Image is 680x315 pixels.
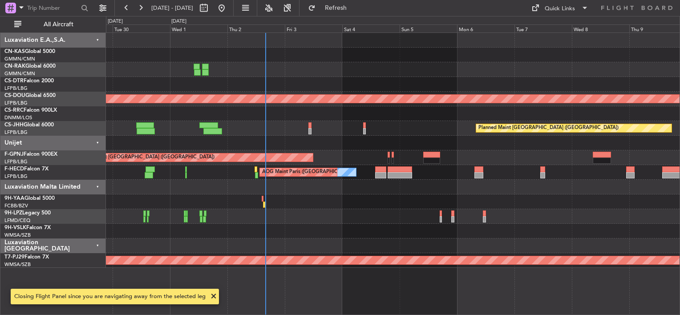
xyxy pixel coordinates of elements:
[527,1,593,15] button: Quick Links
[4,173,28,180] a: LFPB/LBG
[4,64,56,69] a: CN-RAKGlobal 6000
[514,24,572,32] div: Tue 7
[113,24,170,32] div: Tue 30
[4,232,31,238] a: WMSA/SZB
[4,254,49,260] a: T7-PJ29Falcon 7X
[4,100,28,106] a: LFPB/LBG
[4,78,54,84] a: CS-DTRFalcon 2000
[4,85,28,92] a: LFPB/LBG
[4,210,51,216] a: 9H-LPZLegacy 500
[4,56,35,62] a: GMMN/CMN
[4,166,24,172] span: F-HECD
[4,49,55,54] a: CN-KASGlobal 5000
[227,24,285,32] div: Thu 2
[4,196,24,201] span: 9H-YAA
[108,18,123,25] div: [DATE]
[4,254,24,260] span: T7-PJ29
[4,93,25,98] span: CS-DOU
[10,17,97,32] button: All Aircraft
[14,292,206,301] div: Closing Flight Panel since you are navigating away from the selected leg
[4,49,25,54] span: CN-KAS
[4,210,22,216] span: 9H-LPZ
[4,78,24,84] span: CS-DTR
[4,122,54,128] a: CS-JHHGlobal 6000
[4,122,24,128] span: CS-JHH
[4,93,56,98] a: CS-DOUGlobal 6500
[457,24,514,32] div: Mon 6
[4,152,57,157] a: F-GPNJFalcon 900EX
[478,121,619,135] div: Planned Maint [GEOGRAPHIC_DATA] ([GEOGRAPHIC_DATA])
[285,24,342,32] div: Fri 3
[4,158,28,165] a: LFPB/LBG
[4,64,25,69] span: CN-RAK
[572,24,629,32] div: Wed 8
[74,151,215,164] div: Planned Maint [GEOGRAPHIC_DATA] ([GEOGRAPHIC_DATA])
[4,108,24,113] span: CS-RRC
[4,225,26,230] span: 9H-VSLK
[317,5,355,11] span: Refresh
[4,225,51,230] a: 9H-VSLKFalcon 7X
[304,1,357,15] button: Refresh
[27,1,78,15] input: Trip Number
[4,202,28,209] a: FCBB/BZV
[151,4,193,12] span: [DATE] - [DATE]
[4,70,35,77] a: GMMN/CMN
[4,152,24,157] span: F-GPNJ
[4,114,32,121] a: DNMM/LOS
[400,24,457,32] div: Sun 5
[4,129,28,136] a: LFPB/LBG
[545,4,575,13] div: Quick Links
[170,24,227,32] div: Wed 1
[171,18,186,25] div: [DATE]
[4,261,31,268] a: WMSA/SZB
[23,21,94,28] span: All Aircraft
[4,196,55,201] a: 9H-YAAGlobal 5000
[262,166,356,179] div: AOG Maint Paris ([GEOGRAPHIC_DATA])
[4,166,49,172] a: F-HECDFalcon 7X
[4,108,57,113] a: CS-RRCFalcon 900LX
[4,217,30,224] a: LFMD/CEQ
[342,24,400,32] div: Sat 4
